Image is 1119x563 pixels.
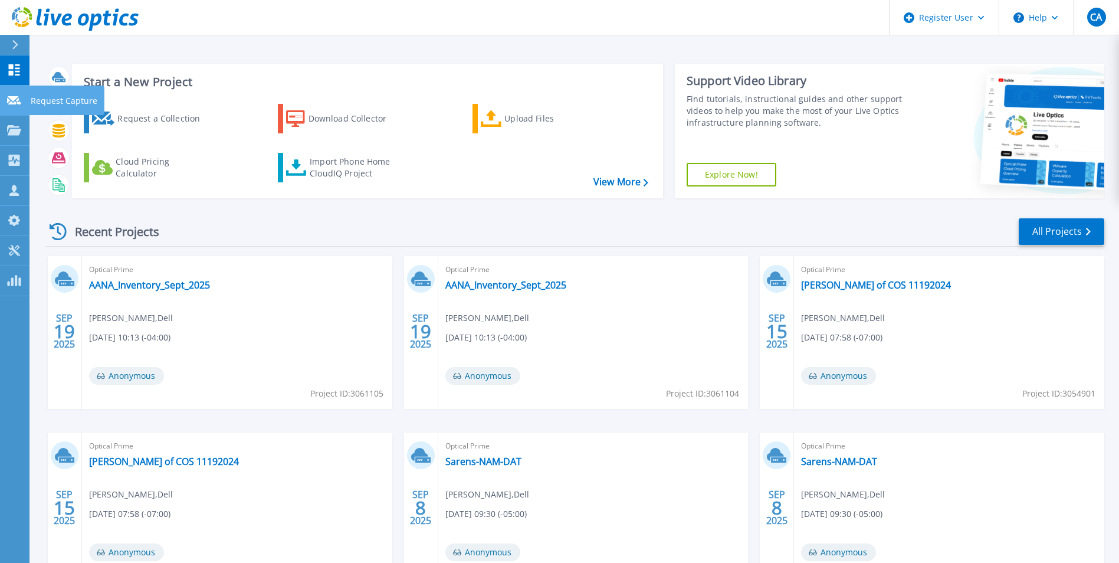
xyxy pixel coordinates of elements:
span: Anonymous [445,367,520,385]
span: Anonymous [89,544,164,561]
span: Project ID: 3061105 [310,387,383,400]
a: Sarens-NAM-DAT [445,456,521,467]
span: [PERSON_NAME] , Dell [801,488,885,501]
span: CA [1090,12,1102,22]
h3: Start a New Project [84,76,648,89]
span: Optical Prime [445,263,741,276]
span: Anonymous [445,544,520,561]
span: Anonymous [801,544,876,561]
a: Request a Collection [84,104,215,133]
span: [DATE] 09:30 (-05:00) [445,508,527,521]
span: Optical Prime [801,263,1097,276]
span: [PERSON_NAME] , Dell [89,312,173,325]
span: [DATE] 10:13 (-04:00) [445,331,527,344]
div: SEP 2025 [409,310,432,353]
span: [PERSON_NAME] , Dell [445,488,529,501]
p: Request Capture [31,86,97,116]
span: 8 [772,503,782,513]
span: 19 [410,326,431,336]
div: Find tutorials, instructional guides and other support videos to help you make the most of your L... [687,93,905,129]
div: Import Phone Home CloudIQ Project [310,156,402,179]
span: [PERSON_NAME] , Dell [445,312,529,325]
span: Anonymous [89,367,164,385]
span: [PERSON_NAME] , Dell [89,488,173,501]
div: SEP 2025 [409,486,432,529]
a: Download Collector [278,104,409,133]
div: Support Video Library [687,73,905,89]
a: [PERSON_NAME] of COS 11192024 [89,456,239,467]
span: [DATE] 09:30 (-05:00) [801,508,882,521]
span: 15 [54,503,75,513]
a: Upload Files [472,104,604,133]
span: Anonymous [801,367,876,385]
div: Upload Files [504,107,599,130]
a: AANA_Inventory_Sept_2025 [89,279,210,291]
span: Optical Prime [89,440,385,453]
span: Optical Prime [801,440,1097,453]
span: [DATE] 07:58 (-07:00) [89,508,170,521]
span: Optical Prime [89,263,385,276]
div: Download Collector [309,107,403,130]
span: [DATE] 07:58 (-07:00) [801,331,882,344]
div: SEP 2025 [53,486,76,529]
a: Sarens-NAM-DAT [801,456,877,467]
span: Project ID: 3061104 [666,387,739,400]
a: View More [593,176,648,188]
a: AANA_Inventory_Sept_2025 [445,279,566,291]
a: All Projects [1019,218,1104,245]
span: 15 [766,326,787,336]
a: [PERSON_NAME] of COS 11192024 [801,279,951,291]
span: Optical Prime [445,440,741,453]
a: Cloud Pricing Calculator [84,153,215,182]
div: SEP 2025 [766,486,788,529]
span: Project ID: 3054901 [1022,387,1095,400]
span: [PERSON_NAME] , Dell [801,312,885,325]
div: SEP 2025 [53,310,76,353]
div: Cloud Pricing Calculator [116,156,210,179]
span: [DATE] 10:13 (-04:00) [89,331,170,344]
div: Request a Collection [117,107,212,130]
div: SEP 2025 [766,310,788,353]
span: 8 [415,503,426,513]
span: 19 [54,326,75,336]
a: Explore Now! [687,163,776,186]
div: Recent Projects [45,217,175,246]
